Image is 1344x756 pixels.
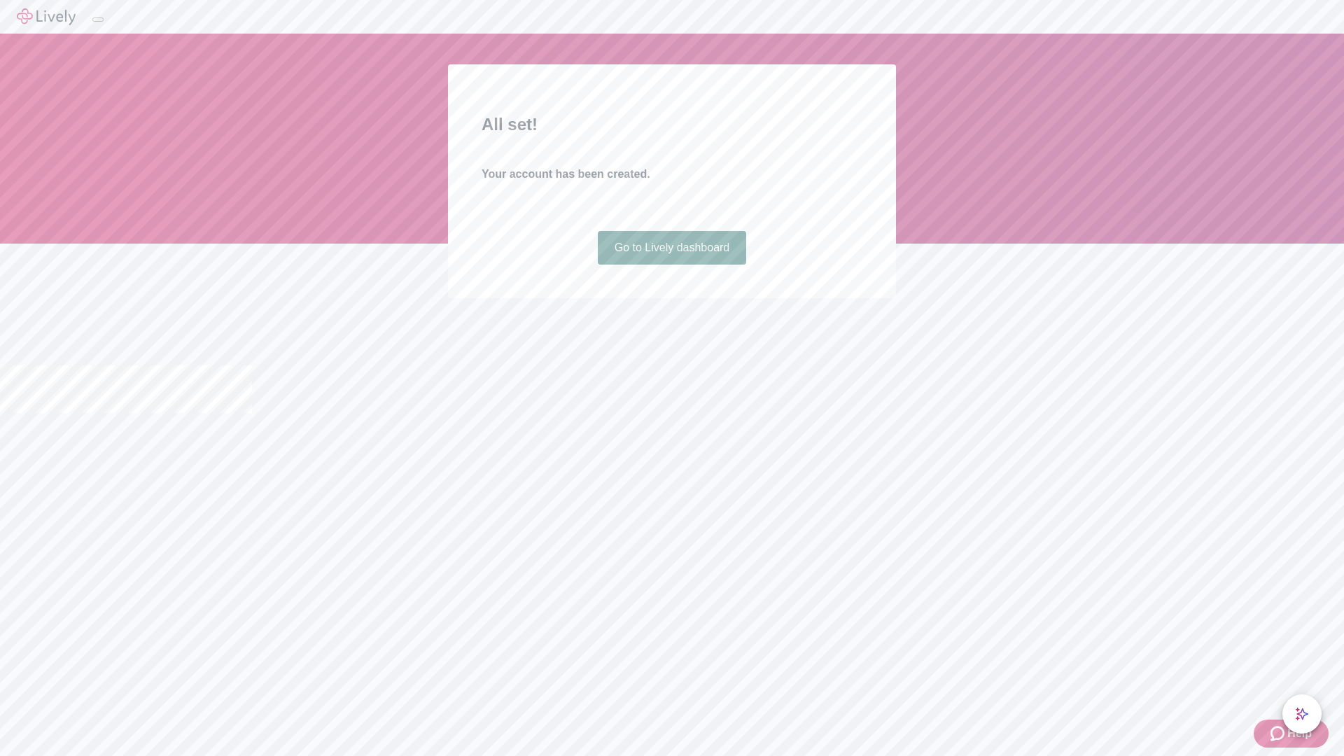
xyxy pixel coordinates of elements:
[482,166,862,183] h4: Your account has been created.
[598,231,747,265] a: Go to Lively dashboard
[1254,720,1329,748] button: Zendesk support iconHelp
[17,8,76,25] img: Lively
[1295,707,1309,721] svg: Lively AI Assistant
[1270,725,1287,742] svg: Zendesk support icon
[92,17,104,22] button: Log out
[1287,725,1312,742] span: Help
[482,112,862,137] h2: All set!
[1282,694,1322,734] button: chat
